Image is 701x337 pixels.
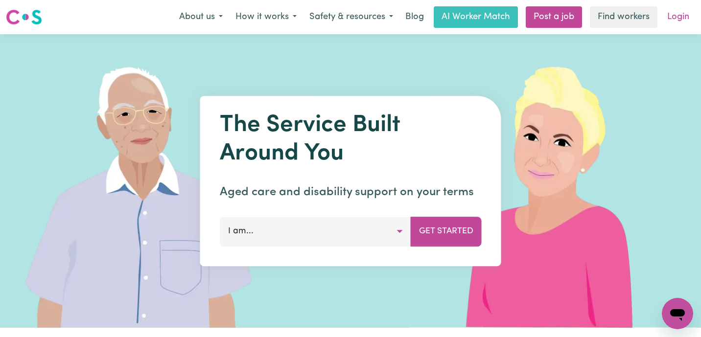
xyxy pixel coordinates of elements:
button: I am... [220,217,411,246]
h1: The Service Built Around You [220,112,482,168]
a: Find workers [590,6,657,28]
button: Safety & resources [303,7,399,27]
a: Blog [399,6,430,28]
button: How it works [229,7,303,27]
a: AI Worker Match [434,6,518,28]
button: About us [173,7,229,27]
a: Login [661,6,695,28]
iframe: Button to launch messaging window [662,298,693,329]
button: Get Started [411,217,482,246]
a: Careseekers logo [6,6,42,28]
a: Post a job [526,6,582,28]
img: Careseekers logo [6,8,42,26]
p: Aged care and disability support on your terms [220,183,482,201]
